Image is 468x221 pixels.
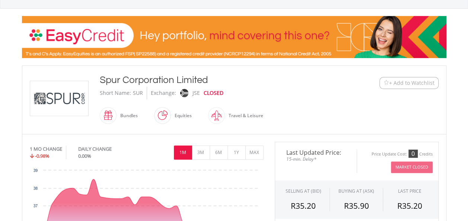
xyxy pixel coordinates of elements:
span: Last Updated Price: [281,150,351,156]
div: Spur Corporation Limited [100,73,334,87]
img: jse.png [180,89,188,97]
span: R35.20 [397,201,422,211]
button: Market Closed [391,161,433,173]
button: 3M [192,145,210,160]
span: 0.00% [78,153,91,159]
button: 1Y [227,145,246,160]
div: SELLING AT (BID) [285,188,321,194]
span: + Add to Watchlist [389,79,434,87]
span: 15-min. Delay* [281,156,351,163]
div: CLOSED [204,87,223,99]
span: -0.98% [35,153,50,159]
text: 37 [33,204,38,208]
img: Watchlist [383,80,389,86]
div: LAST PRICE [398,188,421,194]
span: BUYING AT (ASK) [338,188,374,194]
div: SUR [133,87,143,99]
span: R35.20 [291,201,316,211]
div: 0 [408,150,418,158]
div: DAILY CHANGE [78,145,137,153]
div: JSE [192,87,200,99]
div: Exchange: [151,87,176,99]
div: Short Name: [100,87,131,99]
button: MAX [245,145,264,160]
button: 1M [174,145,192,160]
img: EasyCredit Promotion Banner [22,16,446,58]
img: EQU.ZA.SUR.png [31,81,87,116]
div: Travel & Leisure [225,107,263,125]
button: Watchlist + Add to Watchlist [379,77,439,89]
div: Bundles [117,107,138,125]
text: 39 [33,169,38,173]
div: 1 MO CHANGE [30,145,62,153]
span: R35.90 [344,201,369,211]
div: Equities [171,107,192,125]
div: Credits [419,151,433,157]
text: 38 [33,186,38,190]
div: Price Update Cost: [372,151,407,157]
button: 6M [210,145,228,160]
